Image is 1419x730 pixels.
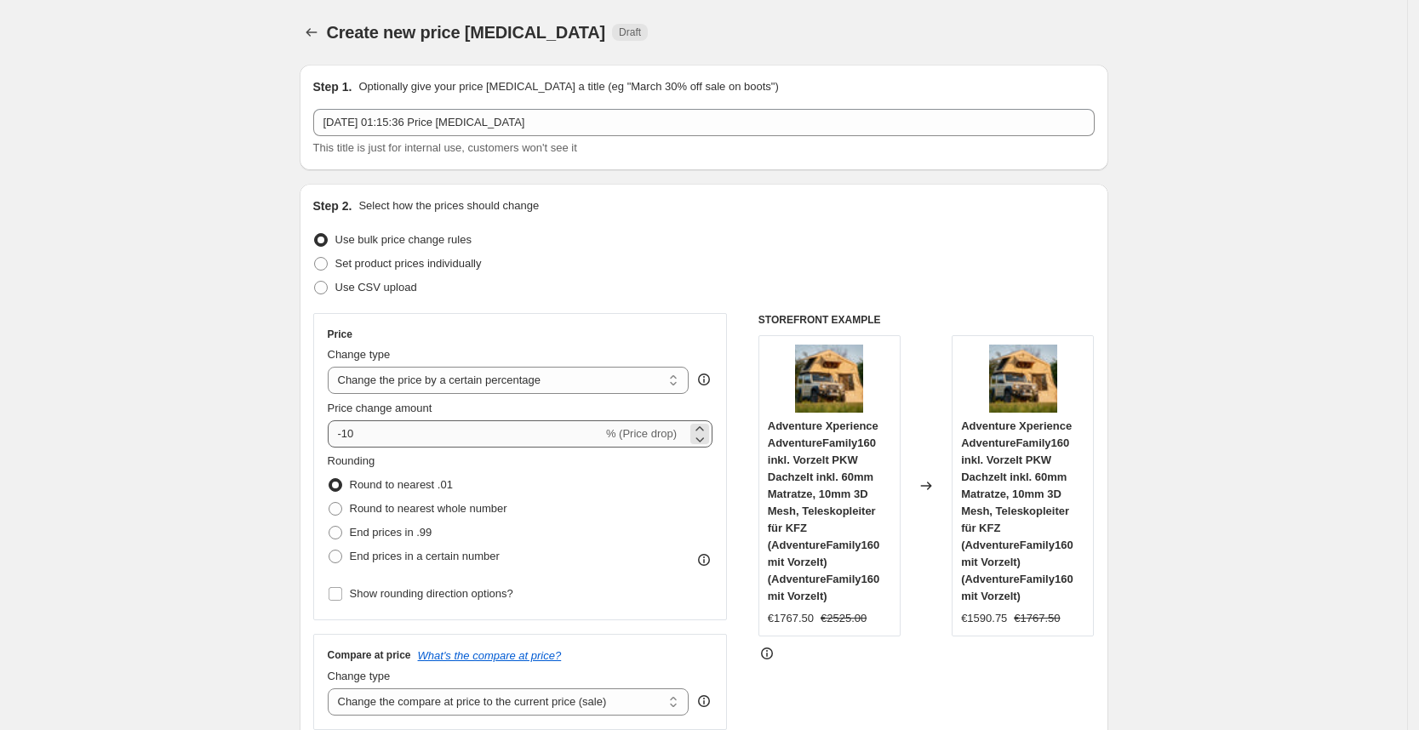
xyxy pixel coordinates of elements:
[350,550,500,562] span: End prices in a certain number
[358,197,539,214] p: Select how the prices should change
[989,345,1057,413] img: 81NrXlYg7TL._AC_SL1500_80x.jpg
[328,454,375,467] span: Rounding
[695,693,712,710] div: help
[313,78,352,95] h2: Step 1.
[961,610,1007,627] div: €1590.75
[418,649,562,662] button: What's the compare at price?
[327,23,606,42] span: Create new price [MEDICAL_DATA]
[350,587,513,600] span: Show rounding direction options?
[768,610,814,627] div: €1767.50
[350,502,507,515] span: Round to nearest whole number
[328,328,352,341] h3: Price
[335,233,472,246] span: Use bulk price change rules
[313,109,1095,136] input: 30% off holiday sale
[335,257,482,270] span: Set product prices individually
[758,313,1095,327] h6: STOREFRONT EXAMPLE
[358,78,778,95] p: Optionally give your price [MEDICAL_DATA] a title (eg "March 30% off sale on boots")
[795,345,863,413] img: 81NrXlYg7TL._AC_SL1500_80x.jpg
[695,371,712,388] div: help
[313,141,577,154] span: This title is just for internal use, customers won't see it
[328,670,391,682] span: Change type
[313,197,352,214] h2: Step 2.
[350,478,453,491] span: Round to nearest .01
[768,419,880,602] span: Adventure Xperience AdventureFamily160 inkl. Vorzelt PKW Dachzelt inkl. 60mm Matratze, 10mm 3D Me...
[1014,610,1060,627] strike: €1767.50
[619,26,641,39] span: Draft
[335,281,417,294] span: Use CSV upload
[328,402,432,414] span: Price change amount
[961,419,1073,602] span: Adventure Xperience AdventureFamily160 inkl. Vorzelt PKW Dachzelt inkl. 60mm Matratze, 10mm 3D Me...
[300,20,323,44] button: Price change jobs
[350,526,432,539] span: End prices in .99
[328,348,391,361] span: Change type
[606,427,677,440] span: % (Price drop)
[821,610,867,627] strike: €2525.00
[328,648,411,662] h3: Compare at price
[328,420,603,448] input: -15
